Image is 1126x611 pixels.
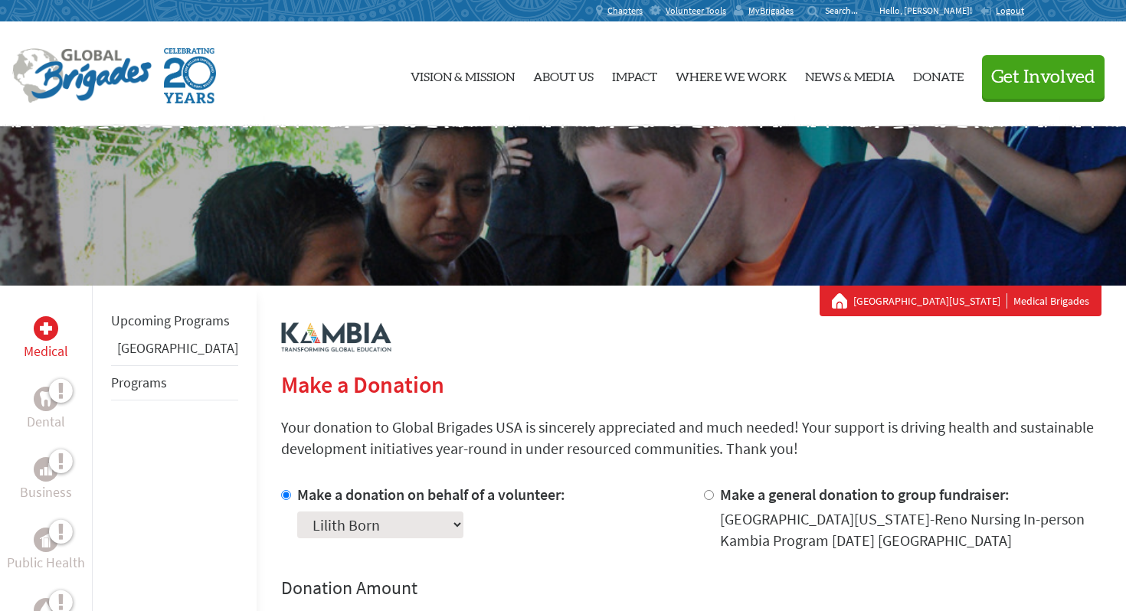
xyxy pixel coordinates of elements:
span: Logout [996,5,1024,16]
a: MedicalMedical [24,316,68,362]
li: Belize [111,338,238,365]
p: Medical [24,341,68,362]
a: News & Media [805,34,895,114]
a: Donate [913,34,964,114]
button: Get Involved [982,55,1105,99]
li: Programs [111,365,238,400]
img: Global Brigades Logo [12,48,152,103]
p: Hello, [PERSON_NAME]! [879,5,980,17]
div: Business [34,457,58,482]
a: BusinessBusiness [20,457,72,503]
div: [GEOGRAPHIC_DATA][US_STATE]-Reno Nursing In-person Kambia Program [DATE] [GEOGRAPHIC_DATA] [720,508,1102,551]
p: Public Health [7,552,85,573]
a: Upcoming Programs [111,312,230,329]
h2: Make a Donation [281,371,1101,398]
div: Medical Brigades [832,293,1089,309]
label: Make a donation on behalf of a volunteer: [297,485,565,504]
img: Business [40,463,52,475]
input: Search... [825,5,869,16]
a: Impact [612,34,657,114]
h4: Donation Amount [281,576,1101,600]
span: Get Involved [991,68,1095,87]
a: Logout [980,5,1024,17]
a: Where We Work [676,34,787,114]
p: Business [20,482,72,503]
a: DentalDental [27,387,65,433]
div: Medical [34,316,58,341]
div: Dental [34,387,58,411]
img: Public Health [40,532,52,547]
label: Make a general donation to group fundraiser: [720,485,1010,504]
li: Upcoming Programs [111,304,238,338]
p: Dental [27,411,65,433]
span: MyBrigades [748,5,794,17]
p: Your donation to Global Brigades USA is sincerely appreciated and much needed! Your support is dr... [281,417,1101,459]
img: logo-kambia.png [281,322,391,352]
span: Chapters [607,5,643,17]
img: Medical [40,322,52,335]
a: Programs [111,374,167,391]
a: [GEOGRAPHIC_DATA][US_STATE] [853,293,1007,309]
a: Vision & Mission [411,34,515,114]
span: Volunteer Tools [666,5,726,17]
a: About Us [533,34,594,114]
a: Public HealthPublic Health [7,528,85,573]
div: Public Health [34,528,58,552]
img: Global Brigades Celebrating 20 Years [164,48,216,103]
a: [GEOGRAPHIC_DATA] [117,339,238,357]
img: Dental [40,391,52,406]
